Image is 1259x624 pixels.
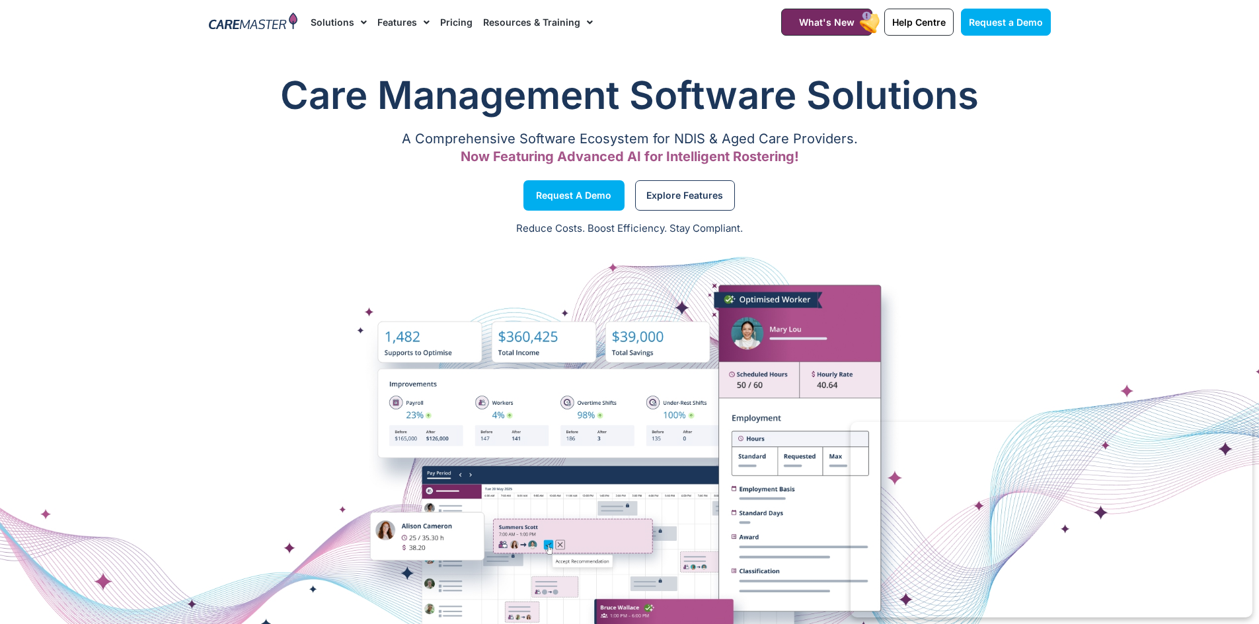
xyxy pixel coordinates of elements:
[646,192,723,199] span: Explore Features
[8,221,1251,236] p: Reduce Costs. Boost Efficiency. Stay Compliant.
[461,149,799,164] span: Now Featuring Advanced AI for Intelligent Rostering!
[635,180,735,211] a: Explore Features
[851,422,1252,617] iframe: Popup CTA
[799,17,855,28] span: What's New
[209,13,298,32] img: CareMaster Logo
[884,9,954,36] a: Help Centre
[209,69,1051,121] h1: Care Management Software Solutions
[892,17,946,28] span: Help Centre
[536,192,611,199] span: Request a Demo
[523,180,625,211] a: Request a Demo
[781,9,872,36] a: What's New
[209,135,1051,143] p: A Comprehensive Software Ecosystem for NDIS & Aged Care Providers.
[969,17,1043,28] span: Request a Demo
[961,9,1051,36] a: Request a Demo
